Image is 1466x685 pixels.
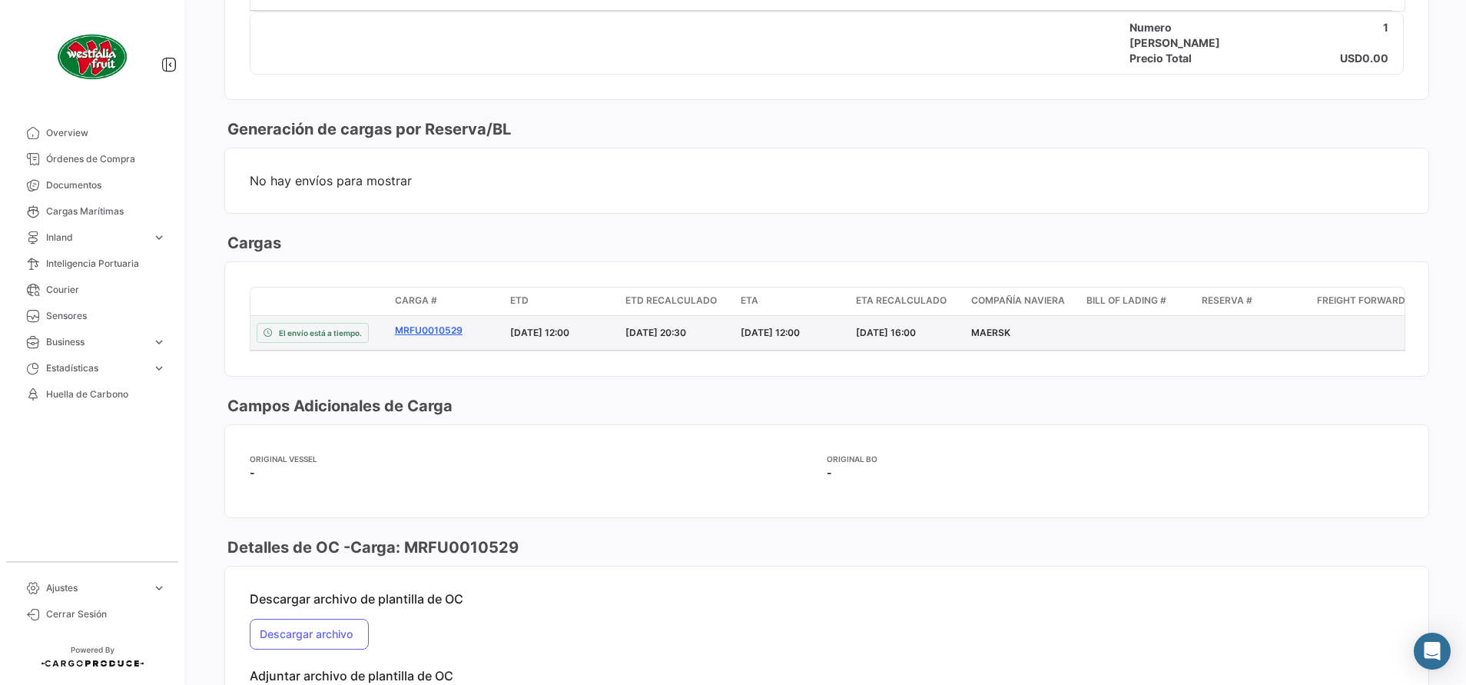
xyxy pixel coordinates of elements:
span: Documentos [46,178,166,192]
h4: Numero [PERSON_NAME] [1129,20,1216,51]
a: Courier [12,277,172,303]
span: expand_more [152,335,166,349]
span: Bill of Lading # [1086,294,1166,308]
datatable-header-cell: ETD [504,288,619,315]
span: Cerrar Sesión [46,607,166,621]
span: Business [46,335,146,349]
span: Carga # [395,294,437,308]
datatable-header-cell: Carga # [389,288,504,315]
datatable-header-cell: ETA Recalculado [850,288,965,315]
span: No hay envíos para mostrar [250,173,1404,188]
p: Descargar archivo de plantilla de OC [250,591,1404,607]
img: client-50.png [54,18,131,95]
span: Cargas Marítimas [46,205,166,218]
span: - [250,466,255,479]
a: Huella de Carbono [12,381,172,407]
span: [DATE] 12:00 [510,327,569,338]
button: Descargar archivo [250,619,369,650]
span: Inteligencia Portuaria [46,257,166,271]
span: El envío está a tiempo. [279,327,362,339]
span: MAERSK [971,327,1010,338]
span: Compañía naviera [971,294,1065,308]
a: Sensores [12,303,172,329]
a: Inteligencia Portuaria [12,251,172,277]
h4: 0.00 [1362,51,1388,66]
a: Cargas Marítimas [12,198,172,224]
span: Overview [46,126,166,140]
span: Courier [46,283,166,297]
h4: Precio Total [1129,51,1216,66]
span: Huella de Carbono [46,387,166,401]
span: - [827,466,832,479]
span: [DATE] 12:00 [741,327,800,338]
h4: USD [1340,51,1362,66]
span: Órdenes de Compra [46,152,166,166]
span: expand_more [152,361,166,375]
a: Documentos [12,172,172,198]
div: Abrir Intercom Messenger [1414,633,1451,670]
app-card-info-title: ORIGINAL VESSEL [250,453,827,465]
p: Adjuntar archivo de plantilla de OC [250,668,1404,683]
span: Ajustes [46,581,146,595]
span: Inland [46,231,146,244]
span: [DATE] 16:00 [856,327,916,338]
datatable-header-cell: ETD Recalculado [619,288,735,315]
h3: Generación de cargas por Reserva/BL [224,118,511,140]
datatable-header-cell: ETA [735,288,850,315]
span: [DATE] 20:30 [625,327,686,338]
datatable-header-cell: Compañía naviera [965,288,1080,315]
span: expand_more [152,581,166,595]
h3: Cargas [224,232,281,254]
datatable-header-cell: Reserva # [1196,288,1311,315]
h3: Detalles de OC - Carga: MRFU0010529 [224,537,519,558]
h4: 1 [1383,20,1388,51]
span: expand_more [152,231,166,244]
a: Órdenes de Compra [12,146,172,172]
span: ETA Recalculado [856,294,947,308]
span: ETA [741,294,758,308]
span: ETD Recalculado [625,294,717,308]
a: Overview [12,120,172,146]
datatable-header-cell: Freight Forwarder [1311,288,1426,315]
datatable-header-cell: Bill of Lading # [1080,288,1196,315]
span: ETD [510,294,529,308]
span: Sensores [46,309,166,323]
h3: Campos Adicionales de Carga [224,395,453,417]
a: MRFU0010529 [395,324,498,338]
app-card-info-title: ORIGINAL BO [827,453,1404,465]
span: Reserva # [1202,294,1252,308]
span: Freight Forwarder [1317,294,1417,308]
span: Estadísticas [46,361,146,375]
